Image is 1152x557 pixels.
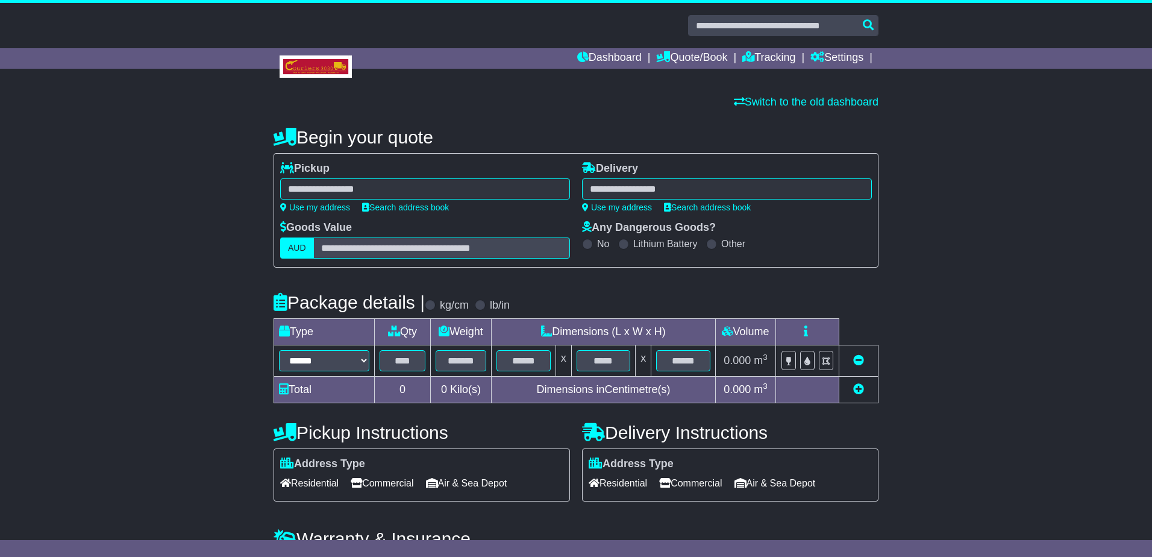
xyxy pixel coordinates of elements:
[274,127,878,147] h4: Begin your quote
[280,474,339,492] span: Residential
[362,203,449,212] a: Search address book
[656,48,727,69] a: Quote/Book
[664,203,751,212] a: Search address book
[577,48,642,69] a: Dashboard
[556,345,571,377] td: x
[715,319,775,345] td: Volume
[491,319,715,345] td: Dimensions (L x W x H)
[274,529,878,549] h4: Warranty & Insurance
[597,238,609,250] label: No
[426,474,507,492] span: Air & Sea Depot
[659,474,722,492] span: Commercial
[280,221,352,234] label: Goods Value
[582,162,638,175] label: Delivery
[274,377,375,403] td: Total
[274,292,425,312] h4: Package details |
[853,354,864,367] a: Remove this item
[274,423,570,442] h4: Pickup Instructions
[734,96,878,108] a: Switch to the old dashboard
[633,238,698,250] label: Lithium Battery
[280,203,350,212] a: Use my address
[724,354,751,367] span: 0.000
[375,377,431,403] td: 0
[763,382,768,391] sup: 3
[440,299,469,312] label: kg/cm
[431,377,492,403] td: Kilo(s)
[810,48,863,69] a: Settings
[491,377,715,403] td: Dimensions in Centimetre(s)
[582,221,716,234] label: Any Dangerous Goods?
[853,383,864,395] a: Add new item
[734,474,816,492] span: Air & Sea Depot
[274,319,375,345] td: Type
[280,458,365,471] label: Address Type
[280,238,314,259] label: AUD
[582,203,652,212] a: Use my address
[431,319,492,345] td: Weight
[490,299,510,312] label: lb/in
[375,319,431,345] td: Qty
[589,458,674,471] label: Address Type
[582,423,878,442] h4: Delivery Instructions
[351,474,413,492] span: Commercial
[721,238,745,250] label: Other
[636,345,651,377] td: x
[441,383,447,395] span: 0
[754,354,768,367] span: m
[724,383,751,395] span: 0.000
[589,474,647,492] span: Residential
[742,48,795,69] a: Tracking
[754,383,768,395] span: m
[763,353,768,362] sup: 3
[280,162,330,175] label: Pickup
